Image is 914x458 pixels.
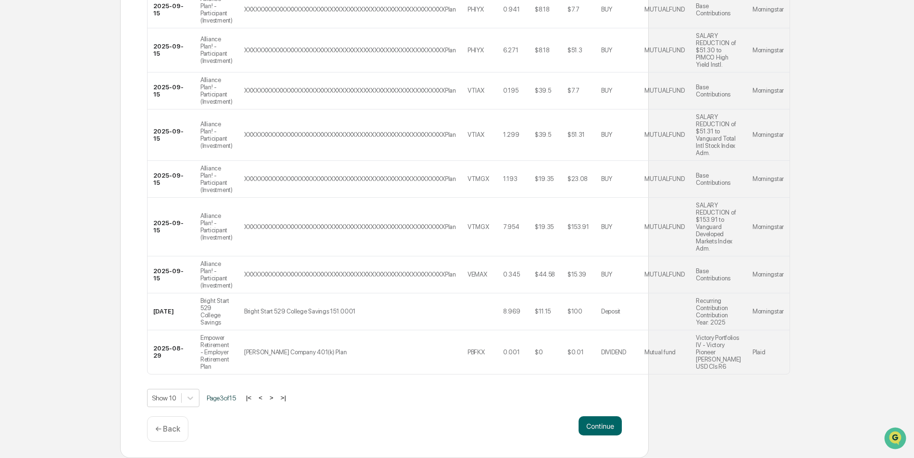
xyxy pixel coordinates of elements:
[503,271,520,278] div: 0.345
[568,175,588,182] div: $23.08
[535,131,551,138] div: $39.5
[10,20,175,36] p: How can we help?
[468,131,484,138] div: VTIAX
[148,109,195,161] td: 2025-09-15
[468,87,484,94] div: VTIAX
[79,121,119,131] span: Attestations
[207,394,236,402] span: Page 3 of 15
[696,267,741,282] div: Base Contributions
[238,293,462,330] td: Bright Start 529 College Savings 151.0001
[243,394,254,402] button: |<
[601,87,612,94] div: BUY
[148,293,195,330] td: [DATE]
[644,223,684,230] div: MUTUALFUND
[568,349,584,356] div: $0.01
[200,36,233,64] div: Alliance Plan! - Participant (Investment)
[568,87,580,94] div: $7.7
[238,28,462,72] td: XXXXXXXXXXXXXXXXXXXXXXXXXXXXXXXXXXXXXXXXXXXXXXXXXXXXXXPlan
[696,334,741,370] div: Victory Portfolios IV - Victory Pioneer [PERSON_NAME] USD Cls R6
[644,131,684,138] div: MUTUALFUND
[535,175,554,182] div: $19.35
[747,256,790,293] td: Morningstar
[696,172,741,186] div: Base Contributions
[148,72,195,109] td: 2025-09-15
[747,72,790,109] td: Morningstar
[238,256,462,293] td: XXXXXXXXXXXXXXXXXXXXXXXXXXXXXXXXXXXXXXXXXXXXXXXXXXXXXXPlan
[148,330,195,374] td: 2025-08-29
[6,117,66,134] a: 🖐️Preclearance
[468,47,484,54] div: PHIYX
[601,175,612,182] div: BUY
[747,161,790,198] td: Morningstar
[238,330,462,374] td: [PERSON_NAME] Company 401(k) Plan
[535,223,554,230] div: $19.35
[601,6,612,13] div: BUY
[278,394,289,402] button: >|
[96,163,116,170] span: Pylon
[503,6,520,13] div: 0.941
[644,175,684,182] div: MUTUALFUND
[200,121,233,149] div: Alliance Plan! - Participant (Investment)
[601,47,612,54] div: BUY
[747,109,790,161] td: Morningstar
[33,83,122,91] div: We're available if you need us!
[148,28,195,72] td: 2025-09-15
[568,271,586,278] div: $15.39
[163,76,175,88] button: Start new chat
[19,121,62,131] span: Preclearance
[644,6,684,13] div: MUTUALFUND
[503,131,519,138] div: 1.299
[200,297,233,326] div: Bright Start 529 College Savings
[66,117,123,134] a: 🗄️Attestations
[10,122,17,130] div: 🖐️
[148,161,195,198] td: 2025-09-15
[747,28,790,72] td: Morningstar
[70,122,77,130] div: 🗄️
[10,73,27,91] img: 1746055101610-c473b297-6a78-478c-a979-82029cc54cd1
[601,349,626,356] div: DIVIDEND
[6,135,64,153] a: 🔎Data Lookup
[503,87,519,94] div: 0.195
[747,198,790,256] td: Morningstar
[535,271,555,278] div: $44.58
[155,424,180,434] p: ← Back
[535,6,550,13] div: $8.18
[696,202,741,252] div: SALARY REDUCTION of $153.91 to Vanguard Developed Markets Index Adm.
[883,426,909,452] iframe: Open customer support
[200,165,233,193] div: Alliance Plan! - Participant (Investment)
[503,349,520,356] div: 0.001
[468,175,489,182] div: VTMGX
[503,175,518,182] div: 1.193
[644,349,676,356] div: Mutual fund
[696,84,741,98] div: Base Contributions
[747,293,790,330] td: Morningstar
[696,113,741,157] div: SALARY REDUCTION of $51.31 to Vanguard Total Intl Stock Index Adm.
[601,271,612,278] div: BUY
[200,334,233,370] div: Empower Retirement - Employer Retirement Plan
[503,47,519,54] div: 6.271
[568,131,585,138] div: $51.31
[644,271,684,278] div: MUTUALFUND
[535,47,550,54] div: $8.18
[579,416,622,435] button: Continue
[468,223,489,230] div: VTMGX
[601,308,620,315] div: Deposit
[256,394,265,402] button: <
[535,349,543,356] div: $0
[696,297,741,326] div: Recurring Contribution Contribution Year: 2025
[148,256,195,293] td: 2025-09-15
[238,109,462,161] td: XXXXXXXXXXXXXXXXXXXXXXXXXXXXXXXXXXXXXXXXXXXXXXXXXXXXXXPlan
[267,394,276,402] button: >
[601,223,612,230] div: BUY
[238,161,462,198] td: XXXXXXXXXXXXXXXXXXXXXXXXXXXXXXXXXXXXXXXXXXXXXXXXXXXXXXPlan
[10,140,17,148] div: 🔎
[148,198,195,256] td: 2025-09-15
[503,308,520,315] div: 8.969
[644,87,684,94] div: MUTUALFUND
[33,73,158,83] div: Start new chat
[696,32,741,68] div: SALARY REDUCTION of $51.30 to PIMCO High Yield Instl.
[535,308,551,315] div: $11.15
[503,223,519,230] div: 7.954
